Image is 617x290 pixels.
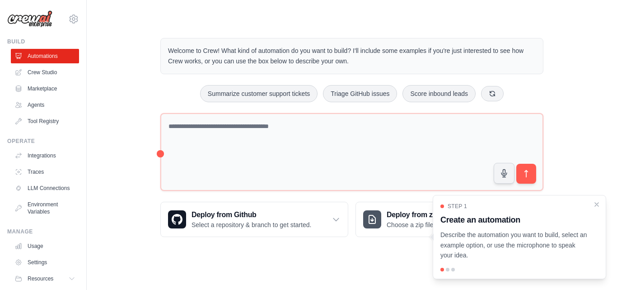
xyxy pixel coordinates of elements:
[28,275,53,282] span: Resources
[387,209,463,220] h3: Deploy from zip file
[11,255,79,270] a: Settings
[7,10,52,28] img: Logo
[192,209,311,220] h3: Deploy from Github
[168,46,536,67] p: Welcome to Crew! What kind of automation do you want to build? I'll include some examples if you'...
[11,271,79,286] button: Resources
[192,220,311,229] p: Select a repository & branch to get started.
[440,230,588,261] p: Describe the automation you want to build, select an example option, or use the microphone to spe...
[7,138,79,145] div: Operate
[402,85,476,102] button: Score inbound leads
[11,98,79,112] a: Agents
[448,203,467,210] span: Step 1
[11,148,79,163] a: Integrations
[7,228,79,235] div: Manage
[323,85,397,102] button: Triage GitHub issues
[11,81,79,96] a: Marketplace
[11,239,79,253] a: Usage
[11,114,79,128] a: Tool Registry
[7,38,79,45] div: Build
[11,181,79,195] a: LLM Connections
[11,65,79,80] a: Crew Studio
[440,214,588,226] h3: Create an automation
[11,165,79,179] a: Traces
[200,85,318,102] button: Summarize customer support tickets
[387,220,463,229] p: Choose a zip file to upload.
[11,197,79,219] a: Environment Variables
[11,49,79,63] a: Automations
[593,201,600,208] button: Close walkthrough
